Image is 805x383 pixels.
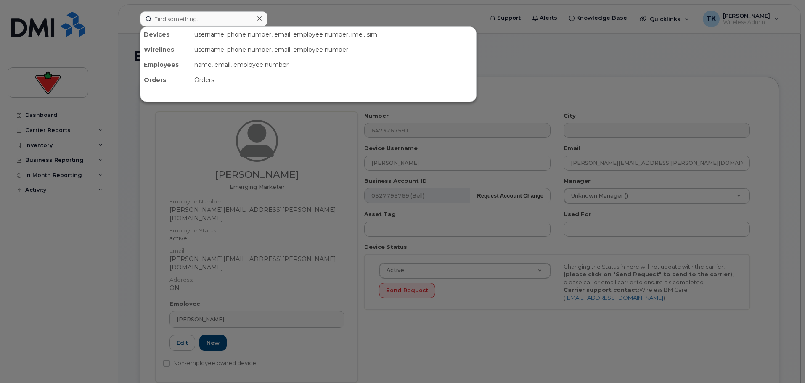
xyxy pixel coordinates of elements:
div: Employees [140,57,191,72]
div: Wirelines [140,42,191,57]
div: username, phone number, email, employee number [191,42,476,57]
div: Devices [140,27,191,42]
div: Orders [140,72,191,87]
div: username, phone number, email, employee number, imei, sim [191,27,476,42]
div: name, email, employee number [191,57,476,72]
div: Orders [191,72,476,87]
